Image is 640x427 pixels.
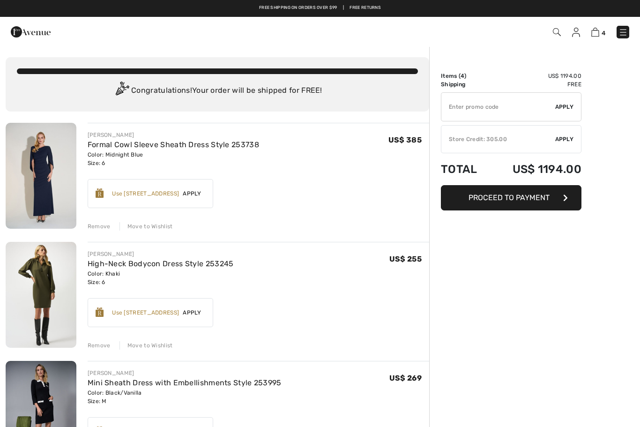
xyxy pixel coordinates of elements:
[179,308,205,317] span: Apply
[259,5,337,11] a: Free shipping on orders over $99
[88,131,259,139] div: [PERSON_NAME]
[441,185,581,210] button: Proceed to Payment
[389,255,422,263] span: US$ 255
[555,135,574,143] span: Apply
[350,5,381,11] a: Free Returns
[179,189,205,198] span: Apply
[441,72,489,80] td: Items ( )
[591,28,599,37] img: Shopping Bag
[602,30,605,37] span: 4
[489,72,581,80] td: US$ 1194.00
[88,369,282,377] div: [PERSON_NAME]
[17,82,418,100] div: Congratulations! Your order will be shipped for FREE!
[591,26,605,37] a: 4
[96,188,104,198] img: Reward-Logo.svg
[389,374,422,382] span: US$ 269
[441,80,489,89] td: Shipping
[343,5,344,11] span: |
[6,242,76,348] img: High-Neck Bodycon Dress Style 253245
[388,135,422,144] span: US$ 385
[119,341,173,350] div: Move to Wishlist
[119,222,173,231] div: Move to Wishlist
[553,28,561,36] img: Search
[441,153,489,185] td: Total
[11,27,51,36] a: 1ère Avenue
[6,123,76,229] img: Formal Cowl Sleeve Sheath Dress Style 253738
[88,259,234,268] a: High-Neck Bodycon Dress Style 253245
[88,150,259,167] div: Color: Midnight Blue Size: 6
[88,341,111,350] div: Remove
[441,135,555,143] div: Store Credit: 305.00
[489,80,581,89] td: Free
[489,153,581,185] td: US$ 1194.00
[112,82,131,100] img: Congratulation2.svg
[112,308,179,317] div: Use [STREET_ADDRESS]
[88,389,282,405] div: Color: Black/Vanilla Size: M
[11,22,51,41] img: 1ère Avenue
[461,73,464,79] span: 4
[88,250,234,258] div: [PERSON_NAME]
[112,189,179,198] div: Use [STREET_ADDRESS]
[96,307,104,317] img: Reward-Logo.svg
[88,270,234,286] div: Color: Khaki Size: 6
[469,193,550,202] span: Proceed to Payment
[88,222,111,231] div: Remove
[441,93,555,121] input: Promo code
[88,140,259,149] a: Formal Cowl Sleeve Sheath Dress Style 253738
[555,103,574,111] span: Apply
[572,28,580,37] img: My Info
[618,28,628,37] img: Menu
[88,378,282,387] a: Mini Sheath Dress with Embellishments Style 253995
